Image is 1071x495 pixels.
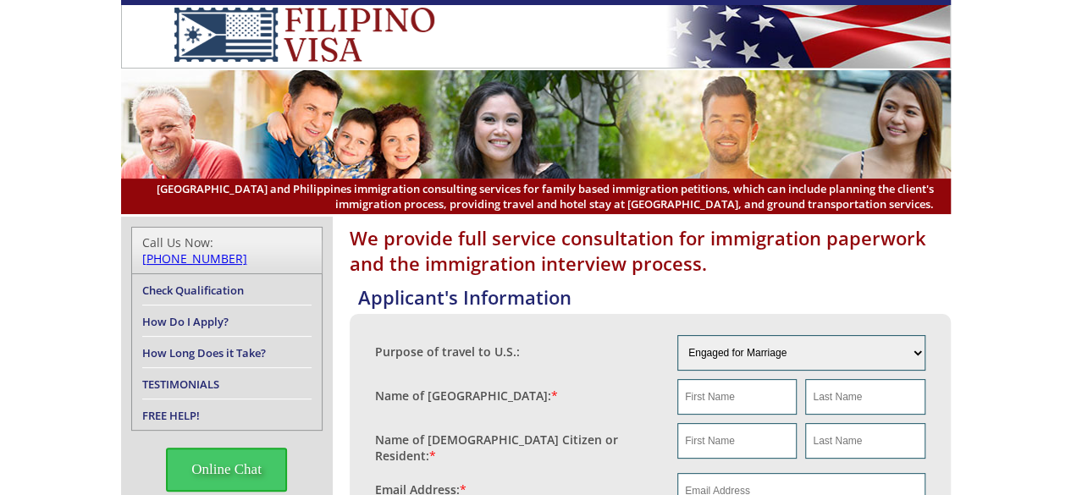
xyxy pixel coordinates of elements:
[142,234,312,267] div: Call Us Now:
[142,377,219,392] a: TESTIMONIALS
[142,250,247,267] a: [PHONE_NUMBER]
[375,344,520,360] label: Purpose of travel to U.S.:
[166,448,287,492] span: Online Chat
[142,314,229,329] a: How Do I Apply?
[350,225,951,276] h1: We provide full service consultation for immigration paperwork and the immigration interview proc...
[677,423,797,459] input: First Name
[375,388,558,404] label: Name of [GEOGRAPHIC_DATA]:
[142,408,200,423] a: FREE HELP!
[677,379,797,415] input: First Name
[358,284,951,310] h4: Applicant's Information
[375,432,661,464] label: Name of [DEMOGRAPHIC_DATA] Citizen or Resident:
[138,181,934,212] span: [GEOGRAPHIC_DATA] and Philippines immigration consulting services for family based immigration pe...
[142,345,266,360] a: How Long Does it Take?
[142,283,244,298] a: Check Qualification
[805,379,925,415] input: Last Name
[805,423,925,459] input: Last Name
